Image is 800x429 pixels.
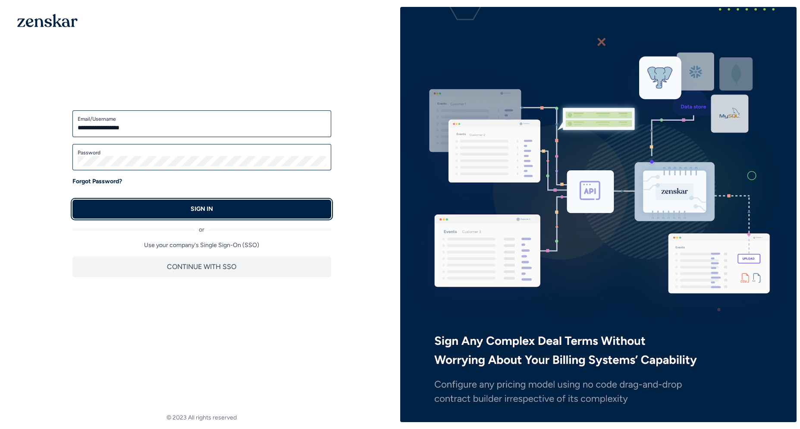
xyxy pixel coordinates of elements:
[3,413,400,422] footer: © 2023 All rights reserved
[78,116,326,122] label: Email/Username
[17,14,78,27] img: 1OGAJ2xQqyY4LXKgY66KYq0eOWRCkrZdAb3gUhuVAqdWPZE9SRJmCz+oDMSn4zDLXe31Ii730ItAGKgCKgCCgCikA4Av8PJUP...
[191,205,213,213] p: SIGN IN
[78,149,326,156] label: Password
[72,219,331,234] div: or
[72,241,331,250] p: Use your company's Single Sign-On (SSO)
[72,257,331,277] button: CONTINUE WITH SSO
[72,177,122,186] a: Forgot Password?
[72,200,331,219] button: SIGN IN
